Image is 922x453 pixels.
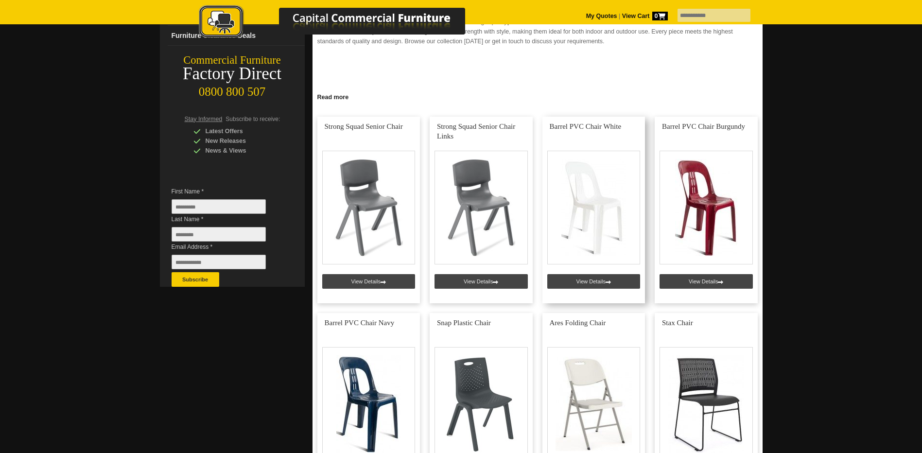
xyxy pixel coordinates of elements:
[172,255,266,269] input: Email Address *
[160,67,305,81] div: Factory Direct
[172,5,512,40] img: Capital Commercial Furniture Logo
[586,13,617,19] a: My Quotes
[172,272,219,287] button: Subscribe
[160,53,305,67] div: Commercial Furniture
[226,116,280,122] span: Subscribe to receive:
[172,227,266,242] input: Last Name *
[172,214,280,224] span: Last Name *
[172,5,512,43] a: Capital Commercial Furniture Logo
[193,146,286,156] div: News & Views
[160,80,305,99] div: 0800 800 507
[317,89,758,104] h2: Why Choose Plastic Chairs?
[620,13,667,19] a: View Cart0
[185,116,223,122] span: Stay Informed
[652,12,668,20] span: 0
[313,90,763,102] a: Click to read more
[622,13,668,19] strong: View Cart
[193,126,286,136] div: Latest Offers
[172,242,280,252] span: Email Address *
[168,26,305,46] a: Furniture Clearance Deals
[172,199,266,214] input: First Name *
[317,17,758,46] p: Capital Commercial Furniture is a factory-direct provider of high-quality that establishments can...
[172,187,280,196] span: First Name *
[193,136,286,146] div: New Releases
